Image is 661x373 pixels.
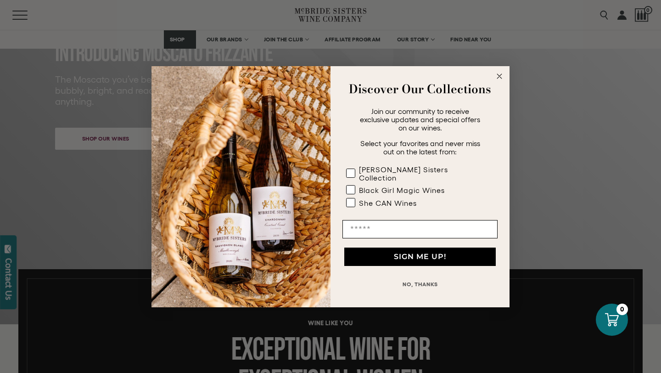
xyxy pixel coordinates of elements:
[359,199,417,207] div: She CAN Wines
[359,165,479,182] div: [PERSON_NAME] Sisters Collection
[359,186,445,194] div: Black Girl Magic Wines
[151,66,330,307] img: 42653730-7e35-4af7-a99d-12bf478283cf.jpeg
[616,304,628,315] div: 0
[360,107,480,132] span: Join our community to receive exclusive updates and special offers on our wines.
[344,248,496,266] button: SIGN ME UP!
[349,80,491,98] strong: Discover Our Collections
[342,275,498,294] button: NO, THANKS
[360,139,480,156] span: Select your favorites and never miss out on the latest from:
[494,71,505,82] button: Close dialog
[342,220,498,238] input: Email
